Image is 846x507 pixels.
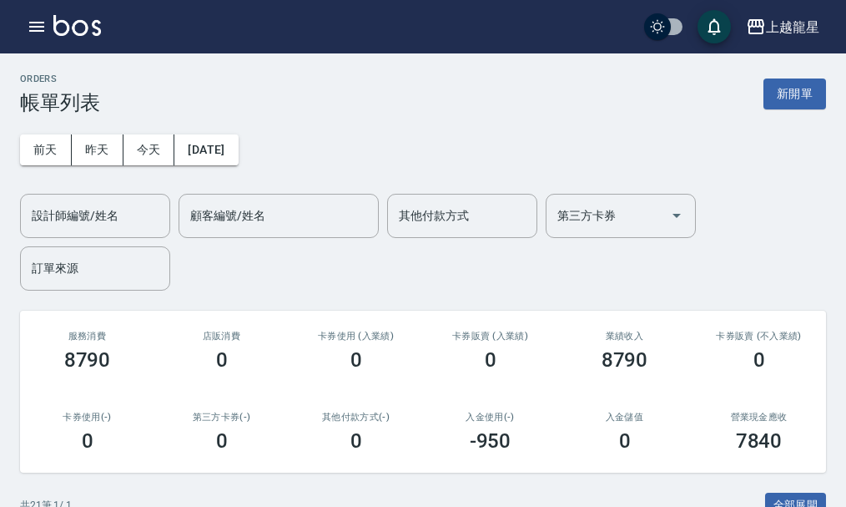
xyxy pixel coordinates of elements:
h3: 0 [216,348,228,372]
h3: 0 [619,429,631,453]
h3: 帳單列表 [20,91,100,114]
h2: 卡券販賣 (入業績) [443,331,537,342]
button: 前天 [20,134,72,165]
h2: 卡券販賣 (不入業績) [712,331,806,342]
h2: 第三方卡券(-) [174,412,269,423]
img: Logo [53,15,101,36]
button: 昨天 [72,134,123,165]
h2: 入金儲值 [577,412,672,423]
h2: 卡券使用 (入業績) [309,331,403,342]
h2: 業績收入 [577,331,672,342]
h3: 0 [216,429,228,453]
div: 上越龍星 [766,17,819,38]
h3: 8790 [602,348,648,372]
button: Open [663,202,690,229]
h3: 0 [485,348,496,372]
button: 新開單 [763,79,826,109]
h3: 0 [350,348,362,372]
h2: ORDERS [20,74,100,84]
button: 上越龍星 [739,10,826,44]
a: 新開單 [763,85,826,101]
h2: 營業現金應收 [712,412,806,423]
h3: -950 [470,429,511,453]
h2: 店販消費 [174,331,269,342]
h3: 0 [753,348,765,372]
h2: 其他付款方式(-) [309,412,403,423]
h2: 卡券使用(-) [40,412,134,423]
button: 今天 [123,134,175,165]
button: save [697,10,731,43]
h3: 7840 [736,429,783,453]
button: [DATE] [174,134,238,165]
h3: 0 [350,429,362,453]
h3: 8790 [64,348,111,372]
h2: 入金使用(-) [443,412,537,423]
h3: 服務消費 [40,331,134,342]
h3: 0 [82,429,93,453]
